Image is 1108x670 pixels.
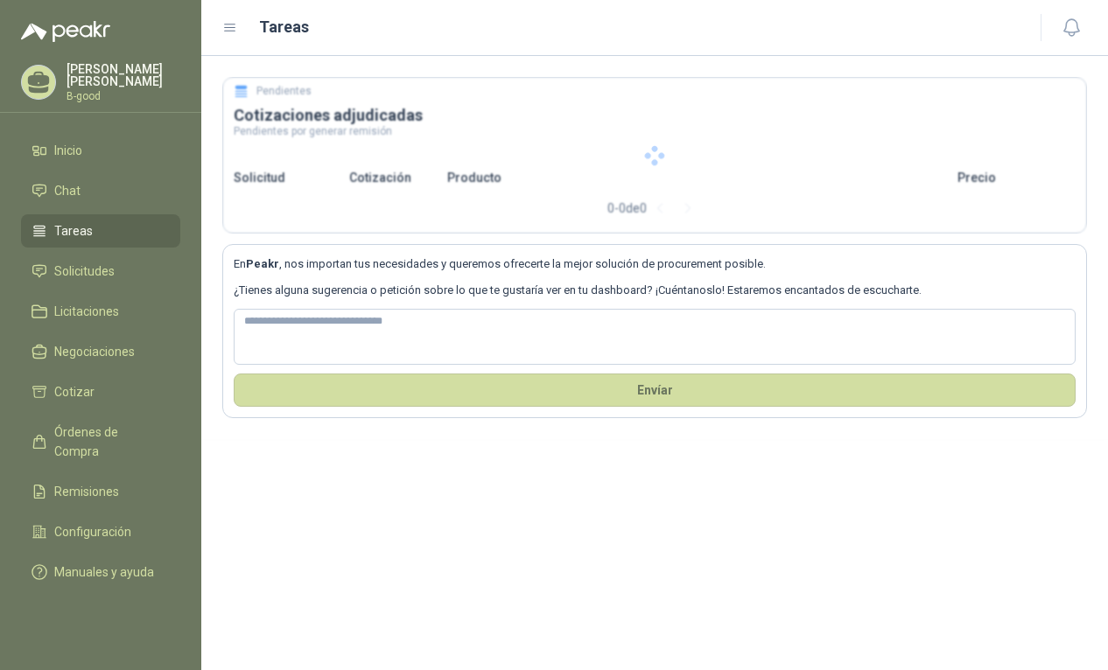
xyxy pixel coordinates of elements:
p: ¿Tienes alguna sugerencia o petición sobre lo que te gustaría ver en tu dashboard? ¡Cuéntanoslo! ... [234,282,1076,299]
span: Remisiones [54,482,119,501]
p: [PERSON_NAME] [PERSON_NAME] [67,63,180,87]
span: Órdenes de Compra [54,422,164,461]
a: Inicio [21,134,180,167]
span: Chat [54,181,81,200]
h1: Tareas [259,15,309,39]
a: Configuración [21,515,180,548]
a: Licitaciones [21,295,180,328]
b: Peakr [246,257,279,270]
span: Inicio [54,141,82,160]
p: B-good [67,91,180,101]
span: Manuales y ayuda [54,562,154,582]
a: Manuales y ayuda [21,555,180,589]
span: Cotizar [54,382,95,401]
a: Cotizar [21,375,180,408]
a: Negociaciones [21,335,180,368]
span: Solicitudes [54,262,115,281]
a: Remisiones [21,475,180,508]
a: Solicitudes [21,255,180,288]
a: Tareas [21,214,180,248]
span: Configuración [54,522,131,541]
p: En , nos importan tus necesidades y queremos ofrecerte la mejor solución de procurement posible. [234,255,1076,273]
a: Órdenes de Compra [21,415,180,468]
span: Negociaciones [54,342,135,361]
button: Envíar [234,373,1076,407]
img: Logo peakr [21,21,110,42]
a: Chat [21,174,180,207]
span: Licitaciones [54,302,119,321]
span: Tareas [54,221,93,241]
